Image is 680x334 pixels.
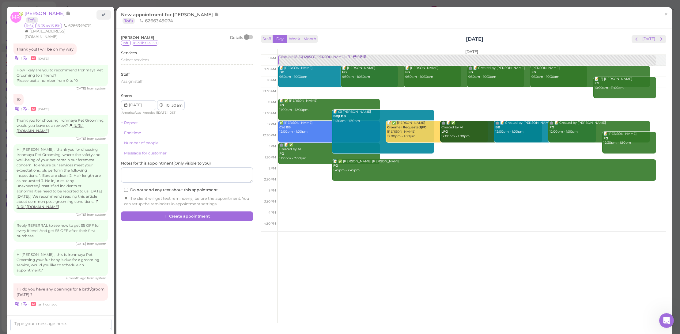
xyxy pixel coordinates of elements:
[468,70,473,74] b: FG
[13,94,24,105] div: 10
[38,107,49,111] span: 05/31/2025 04:34pm
[87,276,106,280] span: from system
[466,36,483,43] h2: [DATE]
[56,174,66,184] button: Scroll to bottom
[13,105,108,112] div: •
[659,313,674,328] iframe: Intercom live chat
[279,152,284,156] b: FG
[87,242,106,246] span: from system
[121,120,138,125] a: + Repeat
[263,89,276,93] span: 10:30am
[121,40,131,46] span: Tofu
[66,10,70,16] span: Note
[333,159,656,173] div: 📝 ✅ [PERSON_NAME] [PERSON_NAME] 1:45pm - 2:45pm
[387,125,426,129] b: Groomer Requested|FG
[5,188,117,198] textarea: Message…
[261,35,273,43] button: Staff
[123,18,135,24] a: Tofu
[38,57,49,61] span: 05/31/2025 03:31pm
[13,65,108,86] div: How likely are you to recommend Ironmaya Pet Grooming to a friend? Please text a number from 0 to 10
[21,57,22,61] i: |
[121,93,132,99] label: Starts
[25,10,70,23] a: [PERSON_NAME] Tofu
[264,67,276,71] span: 9:30am
[121,110,189,116] div: | |
[5,43,118,133] div: user says…
[5,169,100,215] div: You’ll get replies here and in your email:✉️[EMAIL_ADDRESS][DOMAIN_NAME]
[87,86,106,90] span: from system
[35,23,62,28] span: 16-35lbs 13-15H
[132,40,158,46] span: 16-35lbs 13-15H
[19,201,24,206] button: Gif picker
[13,115,108,137] div: Thank you for choosing Ironmaya Pet Grooming, would you leave us a review?
[441,121,542,139] div: 🤖 📝 ✅ Created by AI 12:00pm - 1:00pm
[121,35,154,40] span: [PERSON_NAME]
[279,103,284,107] b: FG
[268,211,276,214] span: 4pm
[122,111,155,115] span: America/Los_Angeles
[23,28,96,40] li: [EMAIL_ADDRESS][DOMAIN_NAME]
[124,188,128,192] input: Do not send any text about this appointment
[632,35,641,43] button: prev
[38,302,57,306] span: 08/21/2025 08:42am
[27,136,113,160] div: Can you make "yes" replies still unread? We have had many incidents where customer conversations ...
[121,161,211,166] label: Notes for this appointment ( Only visible to you )
[157,111,168,115] span: [DATE]
[76,213,87,217] span: 05/31/2025 06:30pm
[465,49,478,54] span: [DATE]
[287,35,302,43] button: Week
[279,66,398,79] div: 📝 [PERSON_NAME] 9:30am - 10:30am
[30,8,76,14] p: The team can also help
[387,121,488,139] div: 📝 ✅ [PERSON_NAME] [PERSON_NAME] 12:00pm - 1:00pm
[640,35,657,43] button: [DATE]
[279,99,380,112] div: 📝 ✅ [PERSON_NAME] 11:00am - 12:00pm
[269,56,276,60] span: 9am
[468,66,587,79] div: 🤖 📝 Created by [PERSON_NAME] 9:30am - 10:30am
[121,151,167,155] a: + Message for customer
[87,213,106,217] span: from system
[13,55,108,61] div: •
[264,177,276,181] span: 2:30pm
[603,132,656,145] div: 📝 [PERSON_NAME] 12:30pm - 1:30pm
[495,121,596,134] div: 🤖 📝 Created by [PERSON_NAME] 12:00pm - 1:00pm
[25,10,66,16] span: [PERSON_NAME]
[405,70,410,74] b: FG
[302,35,318,43] button: Month
[531,66,650,79] div: [PERSON_NAME] 9:30am - 10:30am
[269,166,276,170] span: 2pm
[10,12,21,23] span: MR
[333,164,338,168] b: FG
[342,66,461,79] div: 📝 [PERSON_NAME] 9:30am - 10:30am
[121,211,253,221] button: Create appointment
[263,111,276,115] span: 11:30am
[342,70,347,74] b: FG
[139,18,173,24] span: 6266349074
[26,17,38,23] a: Tofu
[279,55,656,59] div: Blocked: 18(23) 12(15FG)[PERSON_NAME] off • 已约数量
[603,136,608,140] b: FG
[279,70,284,74] b: BB
[13,144,108,212] div: Hi [PERSON_NAME] , thank you for choosing Ironmaya Pet Grooming, where the safety and well-being ...
[657,35,666,43] button: next
[96,2,108,14] button: Home
[333,114,346,118] b: BB|LBB
[549,121,650,134] div: 🤖 📝 Created by [PERSON_NAME] 12:00pm - 1:00pm
[76,86,87,90] span: 05/31/2025 04:25pm
[333,110,434,123] div: 📝 (3) [PERSON_NAME] 11:30am - 1:30pm
[13,220,108,242] div: Reply REFERRAL to see how to get $5 OFF for every friend! And get $5 OFF after their first purchase.
[279,125,291,129] b: Cat BB
[595,81,599,85] b: FG
[279,143,380,161] div: 🤖 📝 ✅ Created by AI 1:00pm - 2:00pm
[17,3,27,13] img: Profile image for Operator
[169,111,176,115] span: DST
[87,137,106,141] span: from system
[269,144,276,148] span: 1pm
[21,107,22,111] i: |
[124,196,250,207] div: The client will get text reminder(s) before the appointment. You can setup the reminders in appoi...
[121,79,142,84] span: Assign staff
[121,12,219,24] span: New appointment for
[13,301,108,307] div: •
[121,50,137,56] label: Services
[279,121,380,134] div: ✅ [PERSON_NAME] 12:00pm - 1:00pm
[531,70,536,74] b: FG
